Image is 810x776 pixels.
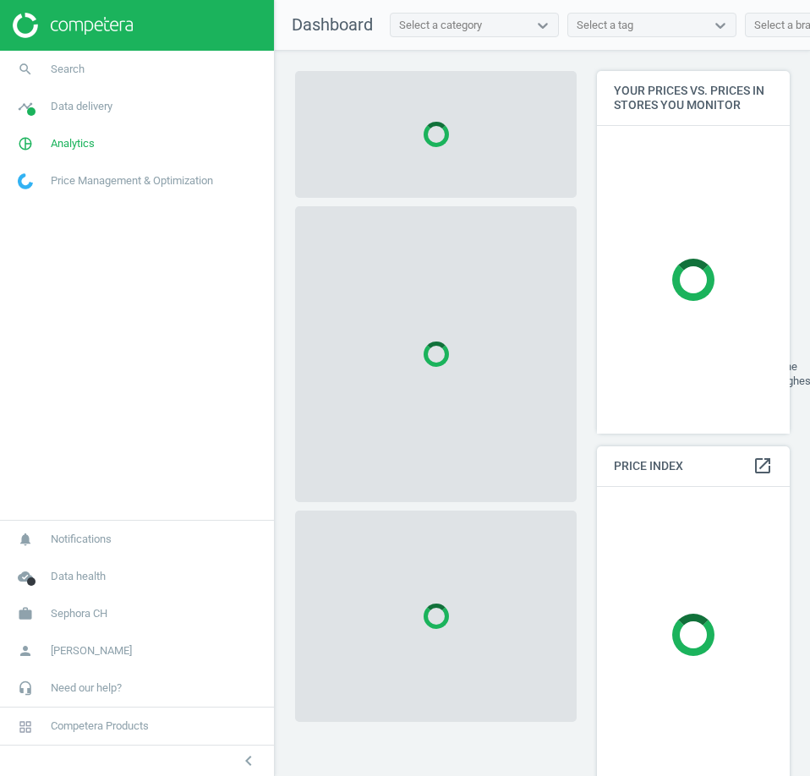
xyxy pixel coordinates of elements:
[9,53,41,85] i: search
[9,635,41,667] i: person
[9,523,41,555] i: notifications
[9,560,41,593] i: cloud_done
[51,719,149,734] span: Competera Products
[9,598,41,630] i: work
[577,18,633,33] div: Select a tag
[238,751,259,771] i: chevron_left
[292,14,373,35] span: Dashboard
[51,99,112,114] span: Data delivery
[753,456,773,476] i: open_in_new
[51,532,112,547] span: Notifications
[51,606,107,621] span: Sephora CH
[51,173,213,189] span: Price Management & Optimization
[399,18,482,33] div: Select a category
[51,136,95,151] span: Analytics
[51,62,85,77] span: Search
[9,128,41,160] i: pie_chart_outlined
[753,456,773,478] a: open_in_new
[51,643,132,659] span: [PERSON_NAME]
[18,173,33,189] img: wGWNvw8QSZomAAAAABJRU5ErkJggg==
[597,446,790,486] h4: Price Index
[51,569,106,584] span: Data health
[13,13,133,38] img: ajHJNr6hYgQAAAAASUVORK5CYII=
[9,672,41,704] i: headset_mic
[227,750,270,772] button: chevron_left
[597,71,790,125] h4: Your prices vs. prices in stores you monitor
[51,680,122,696] span: Need our help?
[9,90,41,123] i: timeline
